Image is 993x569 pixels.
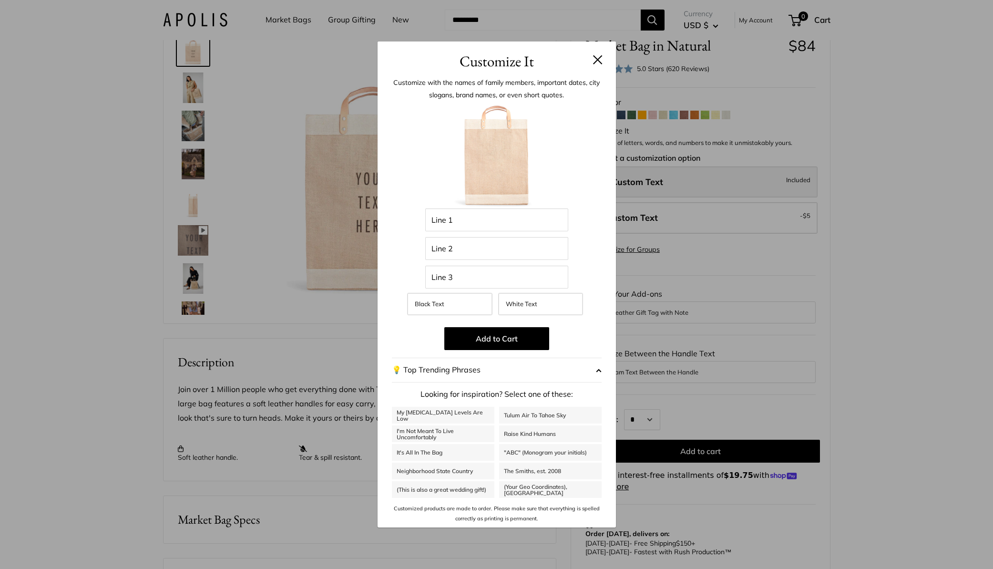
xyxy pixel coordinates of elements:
a: My [MEDICAL_DATA] Levels Are Low [392,407,494,424]
p: Looking for inspiration? Select one of these: [392,387,602,402]
a: I'm Not Meant To Live Uncomfortably [392,425,494,442]
label: Black Text [407,293,492,315]
a: Neighborhood State Country [392,463,494,479]
p: Customize with the names of family members, important dates, city slogans, brand names, or even s... [392,76,602,101]
a: (Your Geo Coordinates), [GEOGRAPHIC_DATA] [499,481,602,498]
a: (This is also a great wedding gift!) [392,481,494,498]
img: Blank_Product.005.jpeg [444,103,549,208]
a: Raise Kind Humans [499,425,602,442]
button: Add to Cart [444,327,549,350]
a: "ABC" (Monogram your initials) [499,444,602,461]
button: 💡 Top Trending Phrases [392,358,602,383]
span: White Text [506,300,537,308]
a: It's All In The Bag [392,444,494,461]
a: Tulum Air To Tahoe Sky [499,407,602,424]
p: Customized products are made to order. Please make sure that everything is spelled correctly as p... [392,504,602,523]
h3: Customize It [392,50,602,72]
a: The Smiths, est. 2008 [499,463,602,479]
label: White Text [498,293,583,315]
span: Black Text [415,300,444,308]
